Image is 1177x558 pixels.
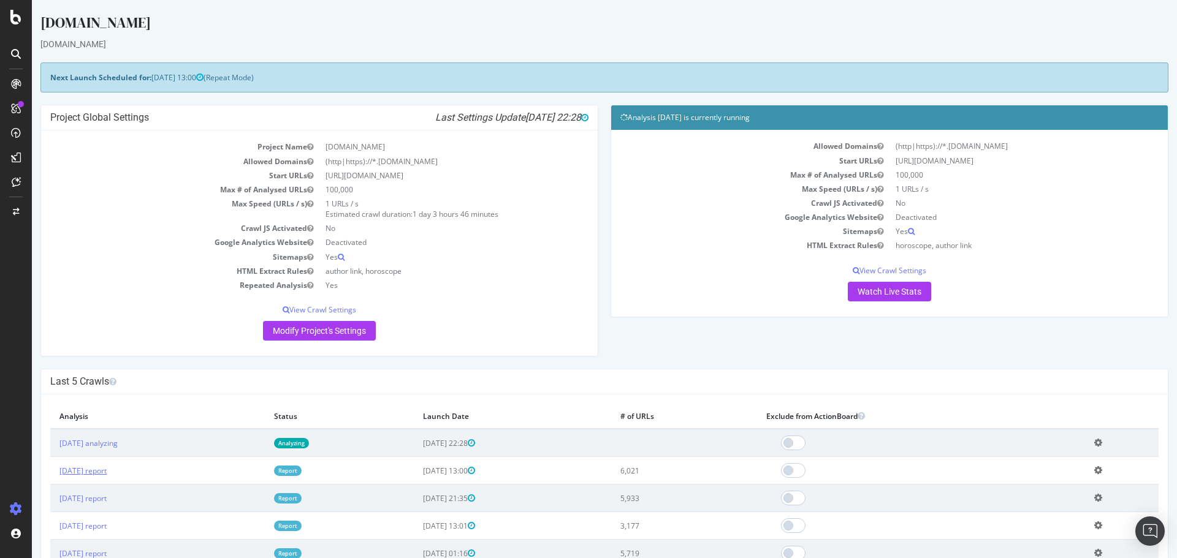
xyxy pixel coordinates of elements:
[18,154,288,168] td: Allowed Domains
[9,38,1137,50] div: [DOMAIN_NAME]
[242,466,270,476] a: Report
[9,12,1137,38] div: [DOMAIN_NAME]
[391,438,443,448] span: [DATE] 22:28
[288,250,557,264] td: Yes
[233,404,382,429] th: Status
[588,196,858,210] td: Crawl JS Activated
[579,512,725,540] td: 3,177
[391,466,443,476] span: [DATE] 13:00
[858,139,1127,153] td: (http|https)://*.[DOMAIN_NAME]
[18,221,288,235] td: Crawl JS Activated
[18,304,557,315] p: View Crawl Settings
[588,224,858,238] td: Sitemaps
[18,235,288,249] td: Google Analytics Website
[858,224,1127,238] td: Yes
[18,183,288,197] td: Max # of Analysed URLs
[18,404,233,429] th: Analysis
[231,321,344,341] a: Modify Project's Settings
[858,196,1127,210] td: No
[18,168,288,183] td: Start URLs
[858,238,1127,252] td: horoscope, author link
[588,210,858,224] td: Google Analytics Website
[288,183,557,197] td: 100,000
[288,168,557,183] td: [URL][DOMAIN_NAME]
[403,111,557,124] i: Last Settings Update
[391,493,443,503] span: [DATE] 21:35
[588,182,858,196] td: Max Speed (URLs / s)
[18,140,288,154] td: Project Name
[288,140,557,154] td: [DOMAIN_NAME]
[242,493,270,503] a: Report
[18,111,557,124] h4: Project Global Settings
[9,62,1137,92] div: (Repeat Mode)
[579,457,725,484] td: 6,021
[18,264,288,278] td: HTML Extract Rules
[242,438,277,448] a: Analyzing
[588,238,858,252] td: HTML Extract Rules
[288,197,557,221] td: 1 URLs / s Estimated crawl duration:
[242,521,270,531] a: Report
[579,404,725,429] th: # of URLs
[493,111,557,123] span: [DATE] 22:28
[1135,516,1165,546] div: Open Intercom Messenger
[288,221,557,235] td: No
[18,250,288,264] td: Sitemaps
[18,197,288,221] td: Max Speed (URLs / s)
[391,521,443,531] span: [DATE] 13:01
[858,168,1127,182] td: 100,000
[858,210,1127,224] td: Deactivated
[120,72,172,83] span: [DATE] 13:00
[28,521,75,531] a: [DATE] report
[18,72,120,83] strong: Next Launch Scheduled for:
[288,154,557,168] td: (http|https)://*.[DOMAIN_NAME]
[288,264,557,278] td: author link, horoscope
[18,375,1127,388] h4: Last 5 Crawls
[816,282,899,301] a: Watch Live Stats
[725,404,1053,429] th: Exclude from ActionBoard
[579,484,725,512] td: 5,933
[18,278,288,292] td: Repeated Analysis
[588,111,1127,124] h4: Analysis [DATE] is currently running
[858,154,1127,168] td: [URL][DOMAIN_NAME]
[288,278,557,292] td: Yes
[588,139,858,153] td: Allowed Domains
[28,438,86,448] a: [DATE] analyzing
[28,493,75,503] a: [DATE] report
[28,466,75,476] a: [DATE] report
[382,404,579,429] th: Launch Date
[858,182,1127,196] td: 1 URLs / s
[588,154,858,168] td: Start URLs
[588,168,858,182] td: Max # of Analysed URLs
[381,209,467,219] span: 1 day 3 hours 46 minutes
[288,235,557,249] td: Deactivated
[588,265,1127,276] p: View Crawl Settings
